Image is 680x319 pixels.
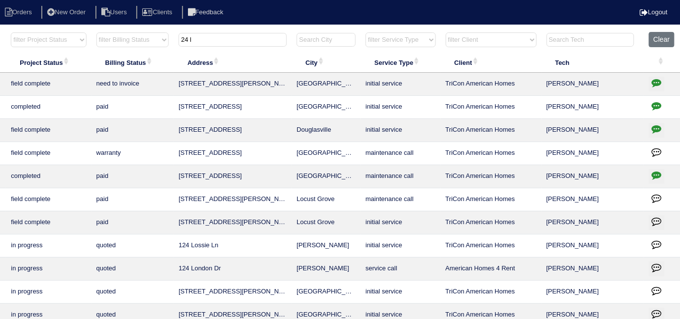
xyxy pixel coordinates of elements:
[361,234,440,258] td: initial service
[292,73,361,96] td: [GEOGRAPHIC_DATA]
[6,119,91,142] td: field complete
[542,73,645,96] td: [PERSON_NAME]
[542,142,645,165] td: [PERSON_NAME]
[92,96,174,119] td: paid
[6,234,91,258] td: in progress
[441,234,542,258] td: TriCon American Homes
[441,96,542,119] td: TriCon American Homes
[174,258,292,281] td: 124 London Dr
[174,234,292,258] td: 124 Lossie Ln
[174,119,292,142] td: [STREET_ADDRESS]
[441,73,542,96] td: TriCon American Homes
[6,52,91,73] th: Project Status: activate to sort column ascending
[174,73,292,96] td: [STREET_ADDRESS][PERSON_NAME]
[41,6,93,19] li: New Order
[361,258,440,281] td: service call
[292,165,361,188] td: [GEOGRAPHIC_DATA]
[361,281,440,304] td: initial service
[292,188,361,211] td: Locust Grove
[92,211,174,234] td: paid
[174,281,292,304] td: [STREET_ADDRESS][PERSON_NAME]
[542,165,645,188] td: [PERSON_NAME]
[361,165,440,188] td: maintenance call
[6,142,91,165] td: field complete
[547,33,634,47] input: Search Tech
[92,142,174,165] td: warranty
[174,96,292,119] td: [STREET_ADDRESS]
[292,119,361,142] td: Douglasville
[640,8,668,16] a: Logout
[292,211,361,234] td: Locust Grove
[92,119,174,142] td: paid
[6,73,91,96] td: field complete
[361,52,440,73] th: Service Type: activate to sort column ascending
[41,8,93,16] a: New Order
[441,281,542,304] td: TriCon American Homes
[542,119,645,142] td: [PERSON_NAME]
[292,281,361,304] td: [GEOGRAPHIC_DATA]
[95,8,135,16] a: Users
[542,281,645,304] td: [PERSON_NAME]
[292,52,361,73] th: City: activate to sort column ascending
[441,142,542,165] td: TriCon American Homes
[361,188,440,211] td: maintenance call
[182,6,231,19] li: Feedback
[6,281,91,304] td: in progress
[441,52,542,73] th: Client: activate to sort column ascending
[174,142,292,165] td: [STREET_ADDRESS]
[136,6,180,19] li: Clients
[441,188,542,211] td: TriCon American Homes
[174,211,292,234] td: [STREET_ADDRESS][PERSON_NAME]
[292,258,361,281] td: [PERSON_NAME]
[542,188,645,211] td: [PERSON_NAME]
[542,258,645,281] td: [PERSON_NAME]
[441,211,542,234] td: TriCon American Homes
[92,165,174,188] td: paid
[174,188,292,211] td: [STREET_ADDRESS][PERSON_NAME]
[92,234,174,258] td: quoted
[92,258,174,281] td: quoted
[542,234,645,258] td: [PERSON_NAME]
[174,52,292,73] th: Address: activate to sort column ascending
[92,52,174,73] th: Billing Status: activate to sort column ascending
[441,165,542,188] td: TriCon American Homes
[92,188,174,211] td: paid
[6,165,91,188] td: completed
[179,33,287,47] input: Search Address
[441,119,542,142] td: TriCon American Homes
[649,32,674,47] button: Clear
[292,96,361,119] td: [GEOGRAPHIC_DATA]
[95,6,135,19] li: Users
[297,33,356,47] input: Search City
[6,211,91,234] td: field complete
[361,119,440,142] td: initial service
[292,142,361,165] td: [GEOGRAPHIC_DATA]
[6,96,91,119] td: completed
[292,234,361,258] td: [PERSON_NAME]
[542,52,645,73] th: Tech
[441,258,542,281] td: American Homes 4 Rent
[361,211,440,234] td: initial service
[542,211,645,234] td: [PERSON_NAME]
[6,258,91,281] td: in progress
[361,142,440,165] td: maintenance call
[6,188,91,211] td: field complete
[92,73,174,96] td: need to invoice
[92,281,174,304] td: quoted
[542,96,645,119] td: [PERSON_NAME]
[136,8,180,16] a: Clients
[361,73,440,96] td: initial service
[361,96,440,119] td: initial service
[174,165,292,188] td: [STREET_ADDRESS]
